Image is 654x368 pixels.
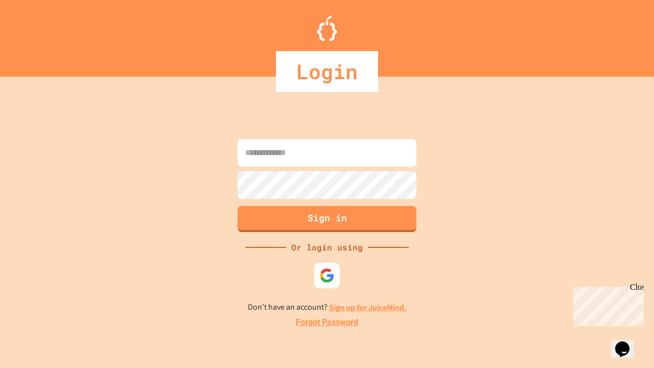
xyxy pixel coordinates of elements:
div: Or login using [286,241,368,254]
iframe: chat widget [569,283,644,326]
img: Logo.svg [317,15,337,41]
div: Chat with us now!Close [4,4,71,65]
img: google-icon.svg [319,268,335,283]
a: Sign up for JuiceMind. [329,302,407,313]
iframe: chat widget [611,327,644,358]
p: Don't have an account? [248,301,407,314]
button: Sign in [238,206,416,232]
a: Forgot Password [296,316,358,329]
div: Login [276,51,378,92]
